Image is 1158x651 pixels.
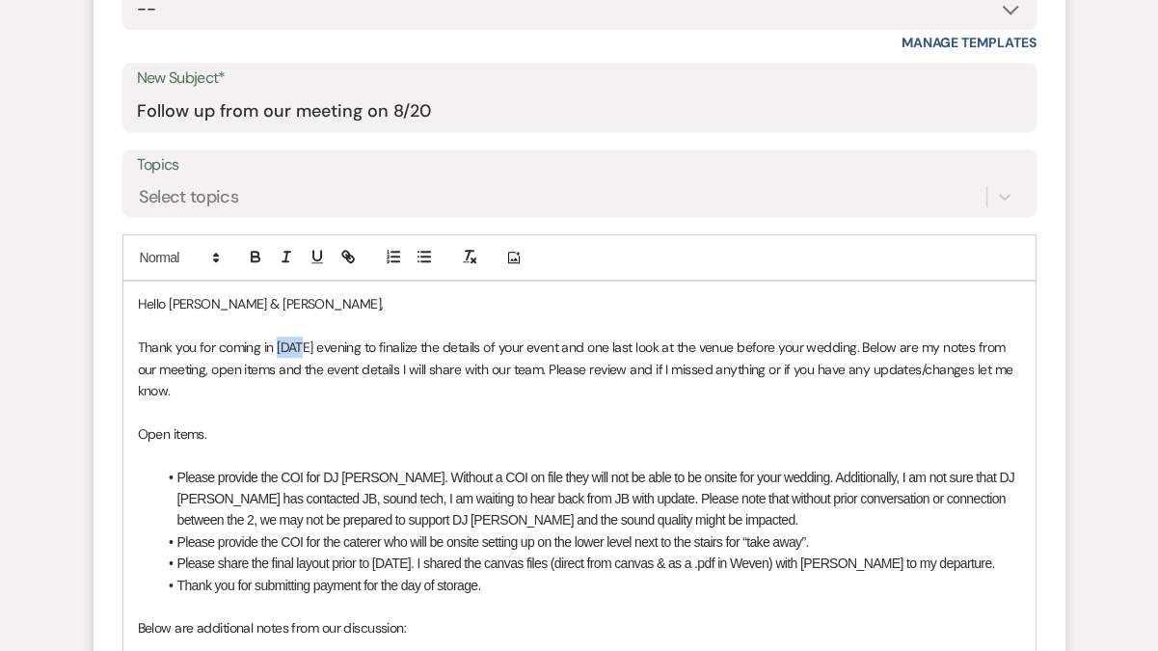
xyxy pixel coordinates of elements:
[157,575,1021,596] li: Thank you for submitting payment for the day of storage.
[137,65,1022,93] label: New Subject*
[138,337,1021,401] p: Thank you for coming in [DATE] evening to finalize the details of your event and one last look at...
[139,184,239,210] div: Select topics
[137,151,1022,179] label: Topics
[902,34,1037,51] a: Manage Templates
[157,553,1021,574] li: Please share the final layout prior to [DATE]. I shared the canvas files (direct from canvas & as...
[157,467,1021,531] li: Please provide the COI for DJ [PERSON_NAME]. Without a COI on file they will not be able to be on...
[138,617,1021,638] p: Below are additional notes from our discussion:
[157,531,1021,553] li: Please provide the COI for the caterer who will be onsite setting up on the lower level next to t...
[138,293,1021,314] p: Hello [PERSON_NAME] & [PERSON_NAME],
[138,423,1021,445] p: Open items.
